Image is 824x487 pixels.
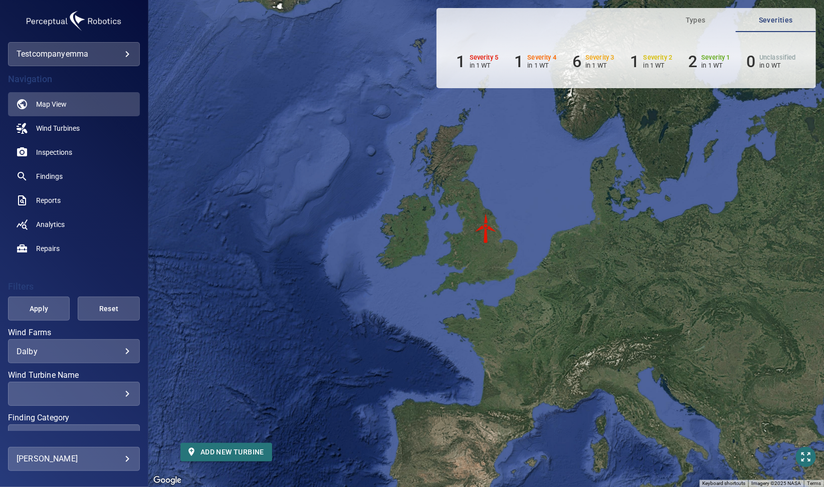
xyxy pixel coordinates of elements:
[8,236,140,261] a: repairs noActive
[528,54,557,61] h6: Severity 4
[514,52,523,71] h6: 1
[151,474,184,487] img: Google
[8,382,140,406] div: Wind Turbine Name
[8,92,140,116] a: map active
[17,46,131,62] div: testcompanyemma
[36,171,63,181] span: Findings
[471,213,501,243] img: windFarmIconCat5.svg
[8,339,140,363] div: Wind Farms
[470,54,499,61] h6: Severity 5
[8,371,140,379] label: Wind Turbine Name
[151,474,184,487] a: Open this area in Google Maps (opens a new window)
[631,52,640,71] h6: 1
[36,123,80,133] span: Wind Turbines
[470,62,499,69] p: in 1 WT
[8,297,70,321] button: Apply
[8,414,140,422] label: Finding Category
[662,14,730,27] span: Types
[457,52,466,71] h6: 1
[759,62,796,69] p: in 0 WT
[36,147,72,157] span: Inspections
[17,347,131,356] div: Dalby
[8,212,140,236] a: analytics noActive
[188,446,264,458] span: Add new turbine
[8,424,140,448] div: Finding Category
[514,52,556,71] li: Severity 4
[702,54,731,61] h6: Severity 1
[702,480,745,487] button: Keyboard shortcuts
[742,14,810,27] span: Severities
[8,188,140,212] a: reports noActive
[78,297,140,321] button: Reset
[8,74,140,84] h4: Navigation
[17,451,131,467] div: [PERSON_NAME]
[90,303,127,315] span: Reset
[585,54,614,61] h6: Severity 3
[36,195,61,205] span: Reports
[36,219,65,229] span: Analytics
[528,62,557,69] p: in 1 WT
[746,52,796,71] li: Severity Unclassified
[180,443,272,461] button: Add new turbine
[644,62,673,69] p: in 1 WT
[807,480,821,486] a: Terms
[8,329,140,337] label: Wind Farms
[572,52,581,71] h6: 6
[24,8,124,34] img: testcompanyemma-logo
[471,213,501,243] gmp-advanced-marker: Dalby08
[8,116,140,140] a: windturbines noActive
[746,52,755,71] h6: 0
[36,243,60,254] span: Repairs
[759,54,796,61] h6: Unclassified
[585,62,614,69] p: in 1 WT
[702,62,731,69] p: in 1 WT
[688,52,697,71] h6: 2
[21,303,58,315] span: Apply
[688,52,730,71] li: Severity 1
[572,52,614,71] li: Severity 3
[8,164,140,188] a: findings noActive
[631,52,673,71] li: Severity 2
[751,480,801,486] span: Imagery ©2025 NASA
[8,42,140,66] div: testcompanyemma
[8,282,140,292] h4: Filters
[457,52,499,71] li: Severity 5
[644,54,673,61] h6: Severity 2
[36,99,67,109] span: Map View
[8,140,140,164] a: inspections noActive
